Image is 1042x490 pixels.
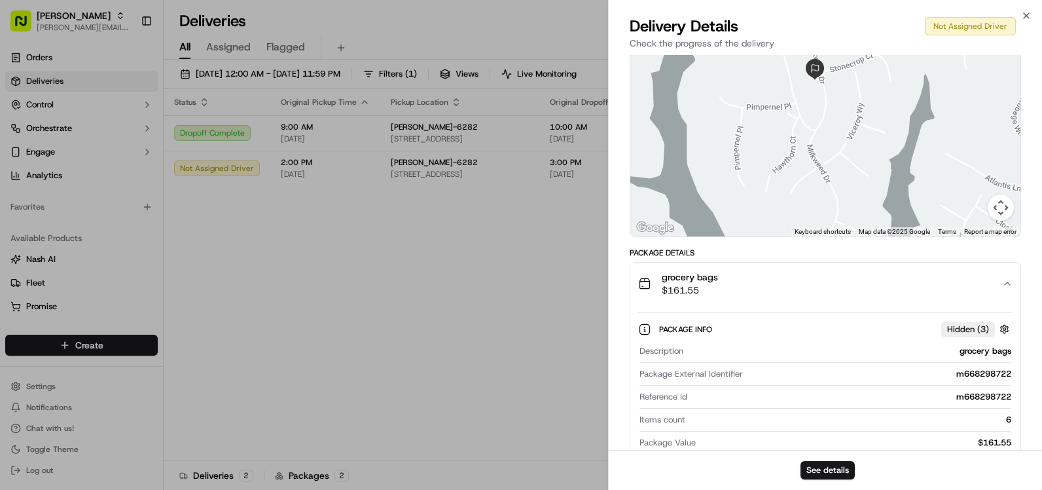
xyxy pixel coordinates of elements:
span: Package Value [639,437,696,449]
div: grocery bags [689,345,1011,357]
span: [DATE] [43,203,70,214]
button: See details [800,461,855,480]
button: Map camera controls [988,195,1014,221]
div: m668298722 [692,391,1011,403]
a: Powered byPylon [92,289,158,299]
div: We're available if you need us! [59,138,180,149]
button: Hidden (3) [941,321,1013,337]
span: Package Info [659,324,715,335]
span: grocery bags [662,271,718,284]
div: Package Details [630,248,1021,258]
div: 6 [691,414,1011,426]
img: 8571987876998_91fb9ceb93ad5c398215_72.jpg [27,125,51,149]
span: $161.55 [662,284,718,297]
span: Hidden ( 3 ) [947,324,989,335]
span: Package External Identifier [639,368,743,380]
a: 💻API Documentation [105,252,215,276]
span: Description [639,345,683,357]
a: Terms (opens in new tab) [938,228,956,235]
a: Open this area in Google Maps (opens a new window) [634,219,677,236]
img: Nash [13,13,39,39]
span: Knowledge Base [26,257,100,271]
div: 💻 [111,259,121,269]
a: Report a map error [964,228,1016,235]
div: 📗 [13,259,24,269]
span: API Documentation [124,257,210,271]
input: Got a question? Start typing here... [34,85,236,98]
button: See all [203,168,238,183]
img: Google [634,219,677,236]
div: Start new chat [59,125,215,138]
button: Keyboard shortcuts [795,227,851,236]
a: 📗Knowledge Base [8,252,105,276]
button: grocery bags$161.55 [630,263,1020,305]
div: Past conversations [13,170,88,181]
span: Delivery Details [630,16,738,37]
span: Items count [639,414,685,426]
p: Check the progress of the delivery [630,37,1021,50]
span: Map data ©2025 Google [859,228,930,235]
p: Welcome 👋 [13,52,238,73]
img: 1736555255976-a54dd68f-1ca7-489b-9aae-adbdc363a1c4 [13,125,37,149]
span: Reference Id [639,391,687,403]
span: Pylon [130,290,158,299]
div: $161.55 [701,437,1011,449]
div: m668298722 [748,368,1011,380]
button: Start new chat [223,129,238,145]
